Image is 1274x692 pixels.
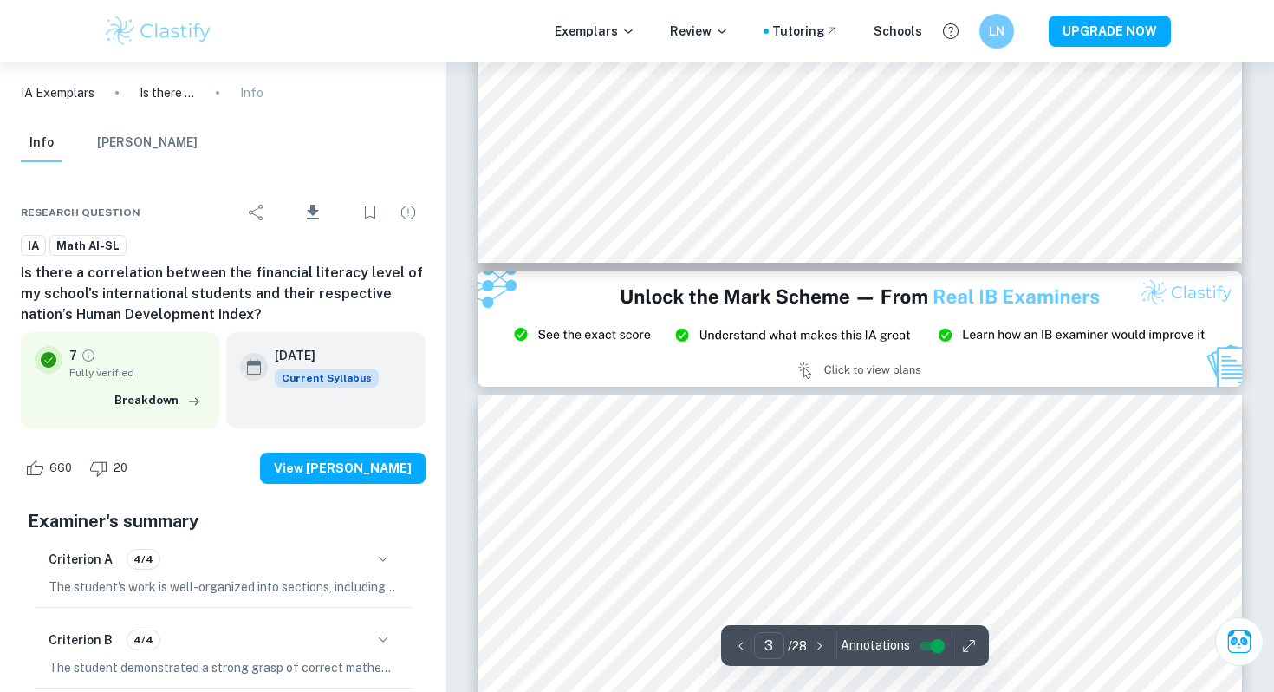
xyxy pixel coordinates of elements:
[841,637,910,655] span: Annotations
[21,235,46,257] a: IA
[103,14,213,49] img: Clastify logo
[110,388,205,414] button: Breakdown
[275,369,379,388] div: This exemplar is based on the current syllabus. Feel free to refer to it for inspiration/ideas wh...
[49,550,113,569] h6: Criterion A
[50,238,126,255] span: Math AI-SL
[275,369,379,388] span: Current Syllabus
[1049,16,1171,47] button: UPGRADE NOW
[275,346,365,365] h6: [DATE]
[140,83,195,102] p: Is there a correlation between the financial literacy level of my school's international students...
[21,83,94,102] a: IA Exemplars
[97,124,198,162] button: [PERSON_NAME]
[874,22,922,41] a: Schools
[239,195,274,230] div: Share
[69,346,77,365] p: 7
[670,22,729,41] p: Review
[69,365,205,381] span: Fully verified
[987,22,1007,41] h6: LN
[127,632,159,648] span: 4/4
[21,454,81,482] div: Like
[21,124,62,162] button: Info
[49,235,127,257] a: Math AI-SL
[478,271,1242,386] img: Ad
[104,460,137,477] span: 20
[81,348,96,363] a: Grade fully verified
[49,578,398,597] p: The student's work is well-organized into sections, including a clear introduction, subdivided bo...
[49,658,398,677] p: The student demonstrated a strong grasp of correct mathematical notation, symbols, and terminolog...
[788,637,807,656] p: / 28
[260,453,426,484] button: View [PERSON_NAME]
[240,83,263,102] p: Info
[22,238,45,255] span: IA
[49,630,113,650] h6: Criterion B
[40,460,81,477] span: 660
[391,195,426,230] div: Report issue
[772,22,839,41] a: Tutoring
[85,454,137,482] div: Dislike
[555,22,635,41] p: Exemplars
[21,263,426,325] h6: Is there a correlation between the financial literacy level of my school's international students...
[28,508,419,534] h5: Examiner's summary
[353,195,387,230] div: Bookmark
[936,16,965,46] button: Help and Feedback
[277,190,349,235] div: Download
[127,552,159,567] span: 4/4
[979,14,1014,49] button: LN
[21,205,140,220] span: Research question
[1215,617,1264,666] button: Ask Clai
